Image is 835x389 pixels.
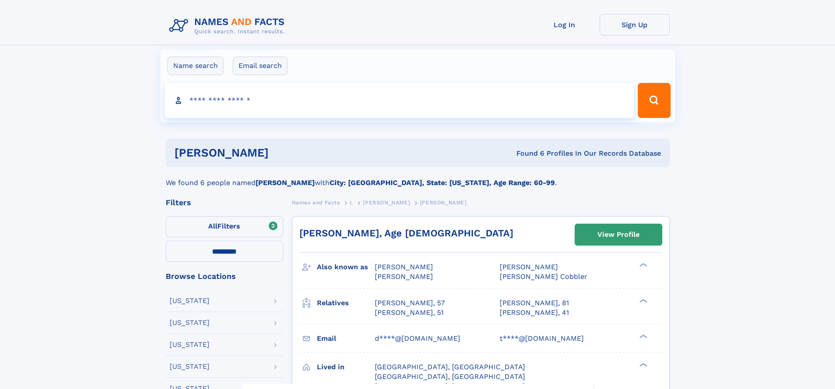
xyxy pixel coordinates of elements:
[575,224,662,245] a: View Profile
[299,228,513,239] a: [PERSON_NAME], Age [DEMOGRAPHIC_DATA]
[317,331,375,346] h3: Email
[637,262,648,268] div: ❯
[350,200,353,206] span: L
[317,260,375,275] h3: Also known as
[500,272,587,281] span: [PERSON_NAME] Cobbler
[500,263,558,271] span: [PERSON_NAME]
[167,57,224,75] label: Name search
[170,363,210,370] div: [US_STATE]
[170,297,210,304] div: [US_STATE]
[256,178,315,187] b: [PERSON_NAME]
[317,296,375,310] h3: Relatives
[600,14,670,36] a: Sign Up
[637,362,648,368] div: ❯
[166,216,283,237] label: Filters
[350,197,353,208] a: L
[638,83,670,118] button: Search Button
[420,200,467,206] span: [PERSON_NAME]
[165,83,634,118] input: search input
[166,14,292,38] img: Logo Names and Facts
[375,372,525,381] span: [GEOGRAPHIC_DATA], [GEOGRAPHIC_DATA]
[597,225,640,245] div: View Profile
[529,14,600,36] a: Log In
[375,298,445,308] a: [PERSON_NAME], 57
[363,200,410,206] span: [PERSON_NAME]
[500,308,569,318] a: [PERSON_NAME], 41
[233,57,288,75] label: Email search
[208,222,217,230] span: All
[375,263,433,271] span: [PERSON_NAME]
[363,197,410,208] a: [PERSON_NAME]
[170,341,210,348] div: [US_STATE]
[392,149,661,158] div: Found 6 Profiles In Our Records Database
[166,199,283,207] div: Filters
[637,298,648,303] div: ❯
[500,298,569,308] a: [PERSON_NAME], 81
[170,319,210,326] div: [US_STATE]
[292,197,340,208] a: Names and Facts
[637,333,648,339] div: ❯
[166,272,283,280] div: Browse Locations
[375,308,444,318] a: [PERSON_NAME], 51
[375,363,525,371] span: [GEOGRAPHIC_DATA], [GEOGRAPHIC_DATA]
[174,147,393,158] h1: [PERSON_NAME]
[375,272,433,281] span: [PERSON_NAME]
[330,178,555,187] b: City: [GEOGRAPHIC_DATA], State: [US_STATE], Age Range: 60-99
[317,360,375,375] h3: Lived in
[166,167,670,188] div: We found 6 people named with .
